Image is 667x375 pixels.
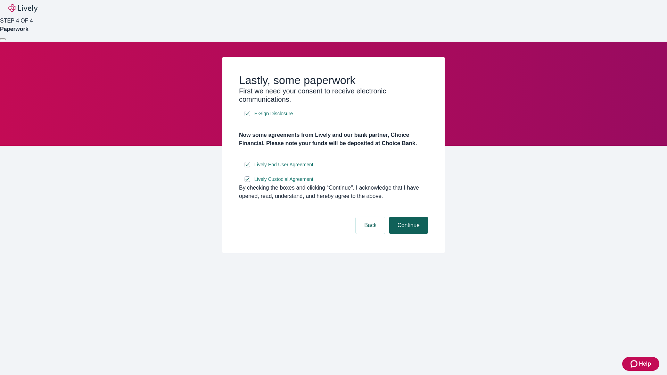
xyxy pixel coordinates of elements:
span: E-Sign Disclosure [254,110,293,117]
a: e-sign disclosure document [253,175,315,184]
h4: Now some agreements from Lively and our bank partner, Choice Financial. Please note your funds wi... [239,131,428,148]
svg: Zendesk support icon [631,360,639,368]
button: Continue [389,217,428,234]
img: Lively [8,4,38,12]
a: e-sign disclosure document [253,109,294,118]
button: Back [356,217,385,234]
h2: Lastly, some paperwork [239,74,428,87]
a: e-sign disclosure document [253,160,315,169]
span: Lively Custodial Agreement [254,176,313,183]
span: Lively End User Agreement [254,161,313,168]
span: Help [639,360,651,368]
button: Zendesk support iconHelp [622,357,659,371]
h3: First we need your consent to receive electronic communications. [239,87,428,103]
div: By checking the boxes and clicking “Continue", I acknowledge that I have opened, read, understand... [239,184,428,200]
